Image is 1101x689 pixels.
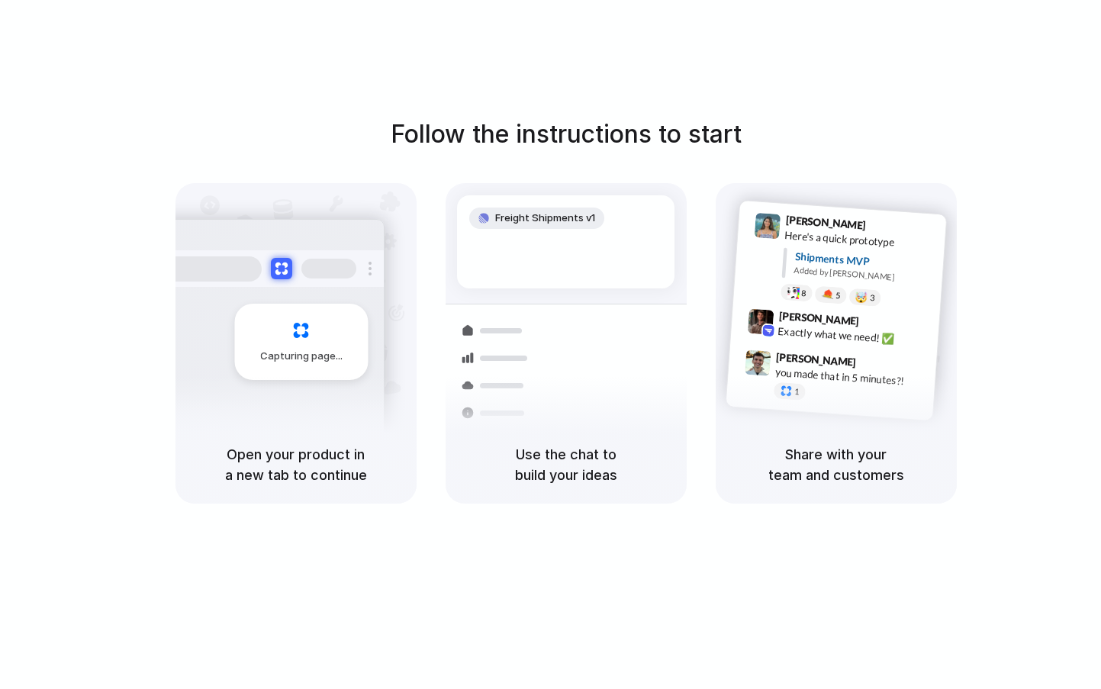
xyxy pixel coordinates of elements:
[784,227,936,253] div: Here's a quick prototype
[775,349,856,371] span: [PERSON_NAME]
[785,211,866,233] span: [PERSON_NAME]
[794,388,799,396] span: 1
[391,116,742,153] h1: Follow the instructions to start
[863,315,894,333] span: 9:42 AM
[870,219,901,237] span: 9:41 AM
[794,264,934,286] div: Added by [PERSON_NAME]
[774,365,927,391] div: you made that in 5 minutes?!
[778,307,859,330] span: [PERSON_NAME]
[861,356,892,375] span: 9:47 AM
[835,291,840,300] span: 5
[260,349,345,364] span: Capturing page
[794,249,935,274] div: Shipments MVP
[194,444,398,485] h5: Open your product in a new tab to continue
[777,324,930,349] div: Exactly what we need! ✅
[855,292,868,304] div: 🤯
[869,294,874,302] span: 3
[495,211,595,226] span: Freight Shipments v1
[734,444,938,485] h5: Share with your team and customers
[800,289,806,298] span: 8
[464,444,668,485] h5: Use the chat to build your ideas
